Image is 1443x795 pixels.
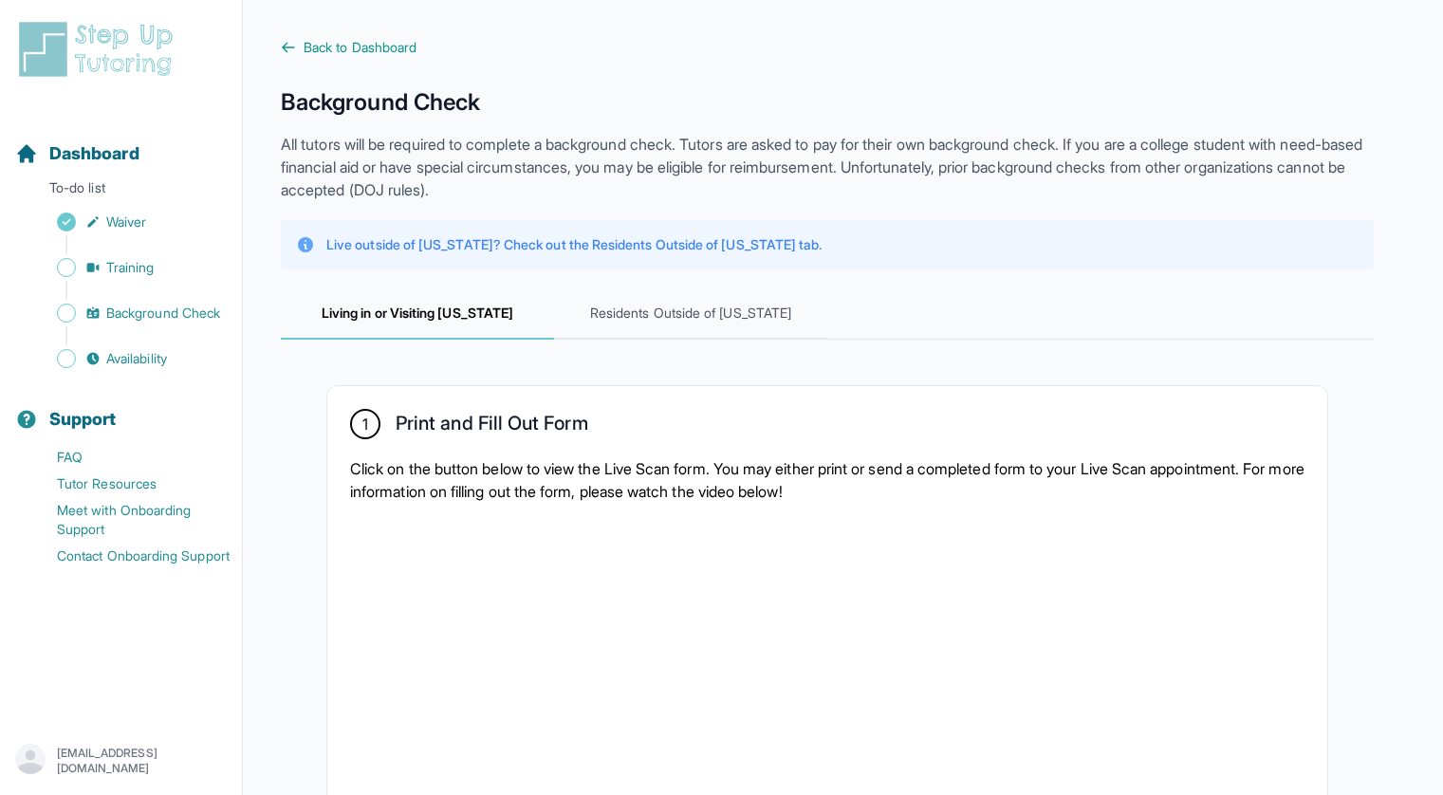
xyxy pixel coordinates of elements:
[281,87,1374,118] h1: Background Check
[15,140,139,167] a: Dashboard
[15,744,227,778] button: [EMAIL_ADDRESS][DOMAIN_NAME]
[57,746,227,776] p: [EMAIL_ADDRESS][DOMAIN_NAME]
[15,209,242,235] a: Waiver
[15,345,242,372] a: Availability
[281,288,554,340] span: Living in or Visiting [US_STATE]
[8,178,234,205] p: To-do list
[15,19,184,80] img: logo
[304,38,416,57] span: Back to Dashboard
[396,412,588,442] h2: Print and Fill Out Form
[15,444,242,471] a: FAQ
[281,38,1374,57] a: Back to Dashboard
[15,497,242,543] a: Meet with Onboarding Support
[106,349,167,368] span: Availability
[15,471,242,497] a: Tutor Resources
[106,258,155,277] span: Training
[281,133,1374,201] p: All tutors will be required to complete a background check. Tutors are asked to pay for their own...
[106,304,220,323] span: Background Check
[15,300,242,326] a: Background Check
[362,413,368,435] span: 1
[49,140,139,167] span: Dashboard
[8,376,234,440] button: Support
[326,235,822,254] p: Live outside of [US_STATE]? Check out the Residents Outside of [US_STATE] tab.
[106,213,146,231] span: Waiver
[15,254,242,281] a: Training
[15,543,242,569] a: Contact Onboarding Support
[281,288,1374,340] nav: Tabs
[554,288,827,340] span: Residents Outside of [US_STATE]
[350,457,1304,503] p: Click on the button below to view the Live Scan form. You may either print or send a completed fo...
[49,406,117,433] span: Support
[8,110,234,175] button: Dashboard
